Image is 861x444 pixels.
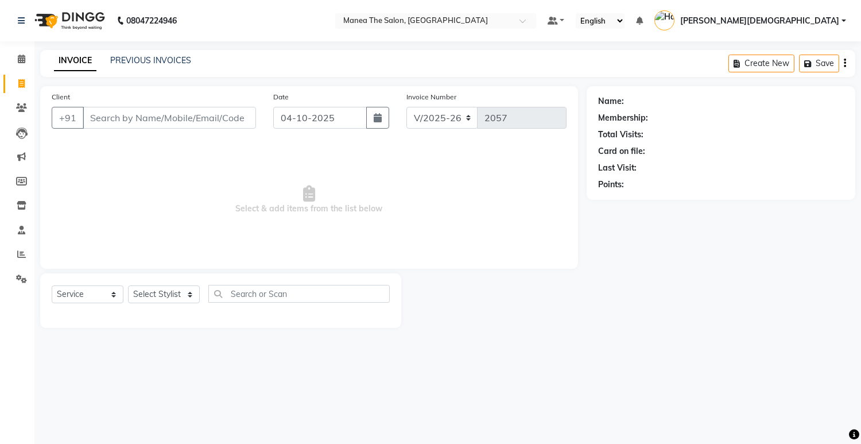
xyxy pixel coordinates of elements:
[29,5,108,37] img: logo
[680,15,839,27] span: [PERSON_NAME][DEMOGRAPHIC_DATA]
[110,55,191,65] a: PREVIOUS INVOICES
[598,95,624,107] div: Name:
[598,129,643,141] div: Total Visits:
[54,51,96,71] a: INVOICE
[654,10,674,30] img: Hari Krishna
[52,92,70,102] label: Client
[273,92,289,102] label: Date
[52,107,84,129] button: +91
[83,107,256,129] input: Search by Name/Mobile/Email/Code
[598,145,645,157] div: Card on file:
[598,179,624,191] div: Points:
[208,285,390,303] input: Search or Scan
[52,142,567,257] span: Select & add items from the list below
[598,162,637,174] div: Last Visit:
[126,5,177,37] b: 08047224946
[799,55,839,72] button: Save
[406,92,456,102] label: Invoice Number
[728,55,794,72] button: Create New
[598,112,648,124] div: Membership:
